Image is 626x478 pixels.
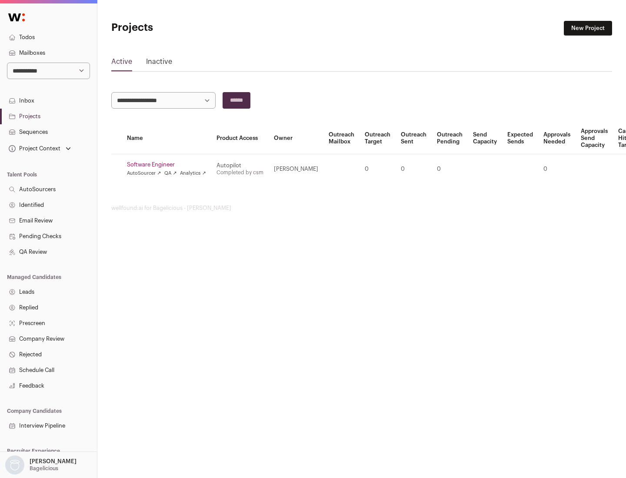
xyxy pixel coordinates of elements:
[396,154,432,184] td: 0
[538,123,576,154] th: Approvals Needed
[502,123,538,154] th: Expected Sends
[576,123,613,154] th: Approvals Send Capacity
[269,123,323,154] th: Owner
[216,170,263,175] a: Completed by csm
[5,455,24,475] img: nopic.png
[7,143,73,155] button: Open dropdown
[30,465,58,472] p: Bagelicious
[7,145,60,152] div: Project Context
[538,154,576,184] td: 0
[269,154,323,184] td: [PERSON_NAME]
[432,123,468,154] th: Outreach Pending
[180,170,206,177] a: Analytics ↗
[432,154,468,184] td: 0
[323,123,360,154] th: Outreach Mailbox
[3,455,78,475] button: Open dropdown
[468,123,502,154] th: Send Capacity
[111,21,278,35] h1: Projects
[127,170,161,177] a: AutoSourcer ↗
[211,123,269,154] th: Product Access
[164,170,176,177] a: QA ↗
[146,56,172,70] a: Inactive
[111,56,132,70] a: Active
[111,205,612,212] footer: wellfound:ai for Bagelicious - [PERSON_NAME]
[122,123,211,154] th: Name
[3,9,30,26] img: Wellfound
[564,21,612,36] a: New Project
[360,154,396,184] td: 0
[127,161,206,168] a: Software Engineer
[396,123,432,154] th: Outreach Sent
[30,458,77,465] p: [PERSON_NAME]
[360,123,396,154] th: Outreach Target
[216,162,263,169] div: Autopilot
